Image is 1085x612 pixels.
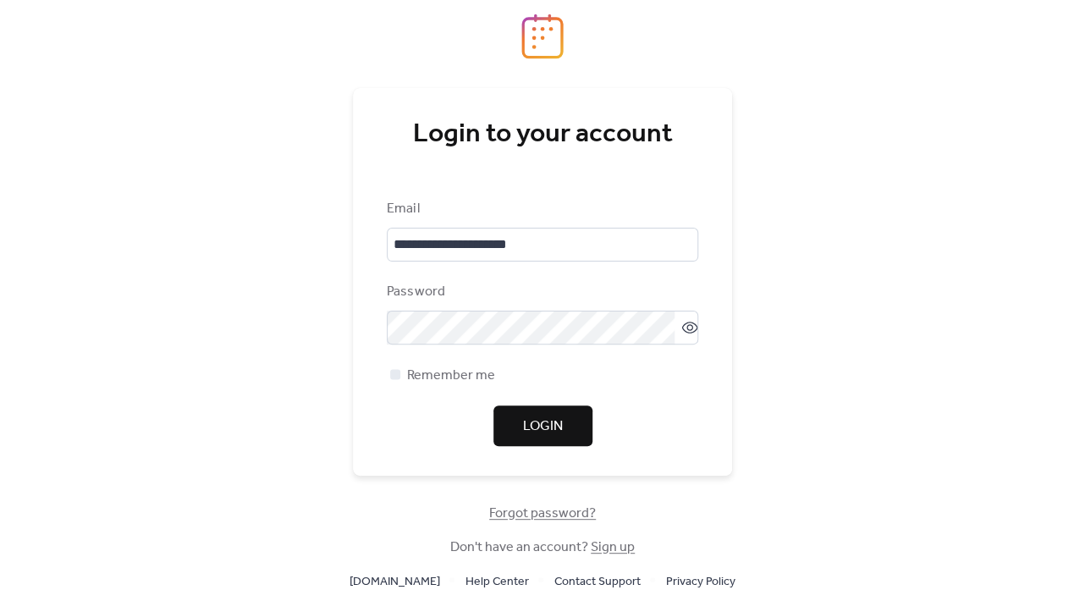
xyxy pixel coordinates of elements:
[521,14,564,59] img: logo
[666,571,735,592] a: Privacy Policy
[489,504,596,524] span: Forgot password?
[407,366,495,386] span: Remember me
[387,282,695,302] div: Password
[666,572,735,593] span: Privacy Policy
[350,571,440,592] a: [DOMAIN_NAME]
[493,405,592,446] button: Login
[554,572,641,593] span: Contact Support
[489,509,596,518] a: Forgot password?
[523,416,563,437] span: Login
[450,538,635,558] span: Don't have an account?
[387,199,695,219] div: Email
[350,572,440,593] span: [DOMAIN_NAME]
[554,571,641,592] a: Contact Support
[465,572,529,593] span: Help Center
[387,118,698,152] div: Login to your account
[465,571,529,592] a: Help Center
[591,534,635,560] a: Sign up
